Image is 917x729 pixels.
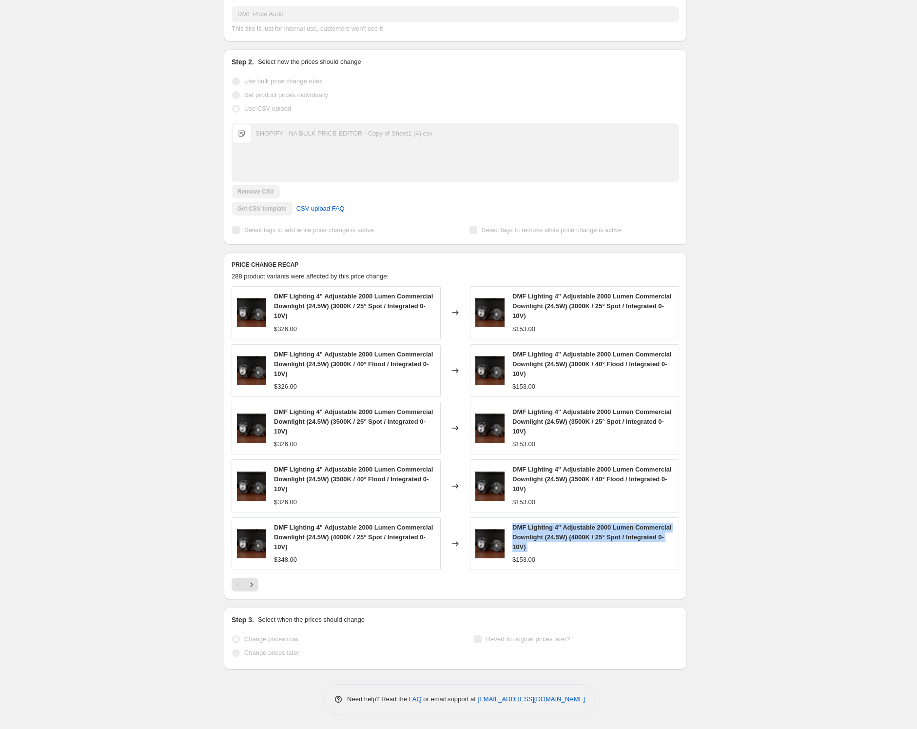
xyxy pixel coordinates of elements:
[237,529,266,558] img: CommercialLights-8_a279d3b5-e2ea-4af0-aebe-248d412e572d_80x.jpg
[244,226,374,234] span: Select tags to add while price change is active
[245,578,258,591] button: Next
[232,261,679,269] h6: PRICE CHANGE RECAP
[512,497,535,507] div: $153.00
[486,635,570,643] span: Revert to original prices later?
[274,351,433,377] span: DMF Lighting 4" Adjustable 2000 Lumen Commercial Downlight (24.5W) (3000K / 40° Flood / Integrate...
[237,298,266,327] img: CommercialLights-8_a279d3b5-e2ea-4af0-aebe-248d412e572d_80x.jpg
[291,201,351,217] a: CSV upload FAQ
[478,695,585,703] a: [EMAIL_ADDRESS][DOMAIN_NAME]
[512,466,671,493] span: DMF Lighting 4" Adjustable 2000 Lumen Commercial Downlight (24.5W) (3500K / 40° Flood / Integrate...
[512,408,671,435] span: DMF Lighting 4" Adjustable 2000 Lumen Commercial Downlight (24.5W) (3500K / 25° Spot / Integrated...
[274,439,297,449] div: $326.00
[258,57,361,67] p: Select how the prices should change
[274,293,433,319] span: DMF Lighting 4" Adjustable 2000 Lumen Commercial Downlight (24.5W) (3000K / 25° Spot / Integrated...
[232,25,383,32] span: This title is just for internal use, customers won't see it
[512,324,535,334] div: $153.00
[512,293,671,319] span: DMF Lighting 4" Adjustable 2000 Lumen Commercial Downlight (24.5W) (3000K / 25° Spot / Integrated...
[258,615,365,625] p: Select when the prices should change
[512,351,671,377] span: DMF Lighting 4" Adjustable 2000 Lumen Commercial Downlight (24.5W) (3000K / 40° Flood / Integrate...
[244,635,298,643] span: Change prices now
[232,57,254,67] h2: Step 2.
[274,408,433,435] span: DMF Lighting 4" Adjustable 2000 Lumen Commercial Downlight (24.5W) (3500K / 25° Spot / Integrated...
[274,524,433,551] span: DMF Lighting 4" Adjustable 2000 Lumen Commercial Downlight (24.5W) (4000K / 25° Spot / Integrated...
[232,615,254,625] h2: Step 3.
[237,356,266,385] img: CommercialLights-8_a279d3b5-e2ea-4af0-aebe-248d412e572d_80x.jpg
[237,414,266,443] img: CommercialLights-8_a279d3b5-e2ea-4af0-aebe-248d412e572d_80x.jpg
[274,497,297,507] div: $326.00
[255,129,432,138] div: SHOPIFY - NA BULK PRICE EDITOR - Copy of Sheet1 (4).csv
[475,472,505,501] img: CommercialLights-8_a279d3b5-e2ea-4af0-aebe-248d412e572d_80x.jpg
[244,649,299,656] span: Change prices later
[512,555,535,565] div: $153.00
[475,529,505,558] img: CommercialLights-8_a279d3b5-e2ea-4af0-aebe-248d412e572d_80x.jpg
[232,578,258,591] nav: Pagination
[482,226,622,234] span: Select tags to remove while price change is active
[475,356,505,385] img: CommercialLights-8_a279d3b5-e2ea-4af0-aebe-248d412e572d_80x.jpg
[475,298,505,327] img: CommercialLights-8_a279d3b5-e2ea-4af0-aebe-248d412e572d_80x.jpg
[512,439,535,449] div: $153.00
[274,555,297,565] div: $348.00
[274,466,433,493] span: DMF Lighting 4" Adjustable 2000 Lumen Commercial Downlight (24.5W) (3500K / 40° Flood / Integrate...
[422,695,478,703] span: or email support at
[237,472,266,501] img: CommercialLights-8_a279d3b5-e2ea-4af0-aebe-248d412e572d_80x.jpg
[475,414,505,443] img: CommercialLights-8_a279d3b5-e2ea-4af0-aebe-248d412e572d_80x.jpg
[512,382,535,392] div: $153.00
[232,273,389,280] span: 288 product variants were affected by this price change:
[244,78,322,85] span: Use bulk price change rules
[232,6,679,22] input: 30% off holiday sale
[296,204,345,214] span: CSV upload FAQ
[409,695,422,703] a: FAQ
[244,91,328,99] span: Set product prices individually
[512,524,671,551] span: DMF Lighting 4" Adjustable 2000 Lumen Commercial Downlight (24.5W) (4000K / 25° Spot / Integrated...
[274,382,297,392] div: $326.00
[244,105,291,112] span: Use CSV upload
[274,324,297,334] div: $326.00
[347,695,409,703] span: Need help? Read the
